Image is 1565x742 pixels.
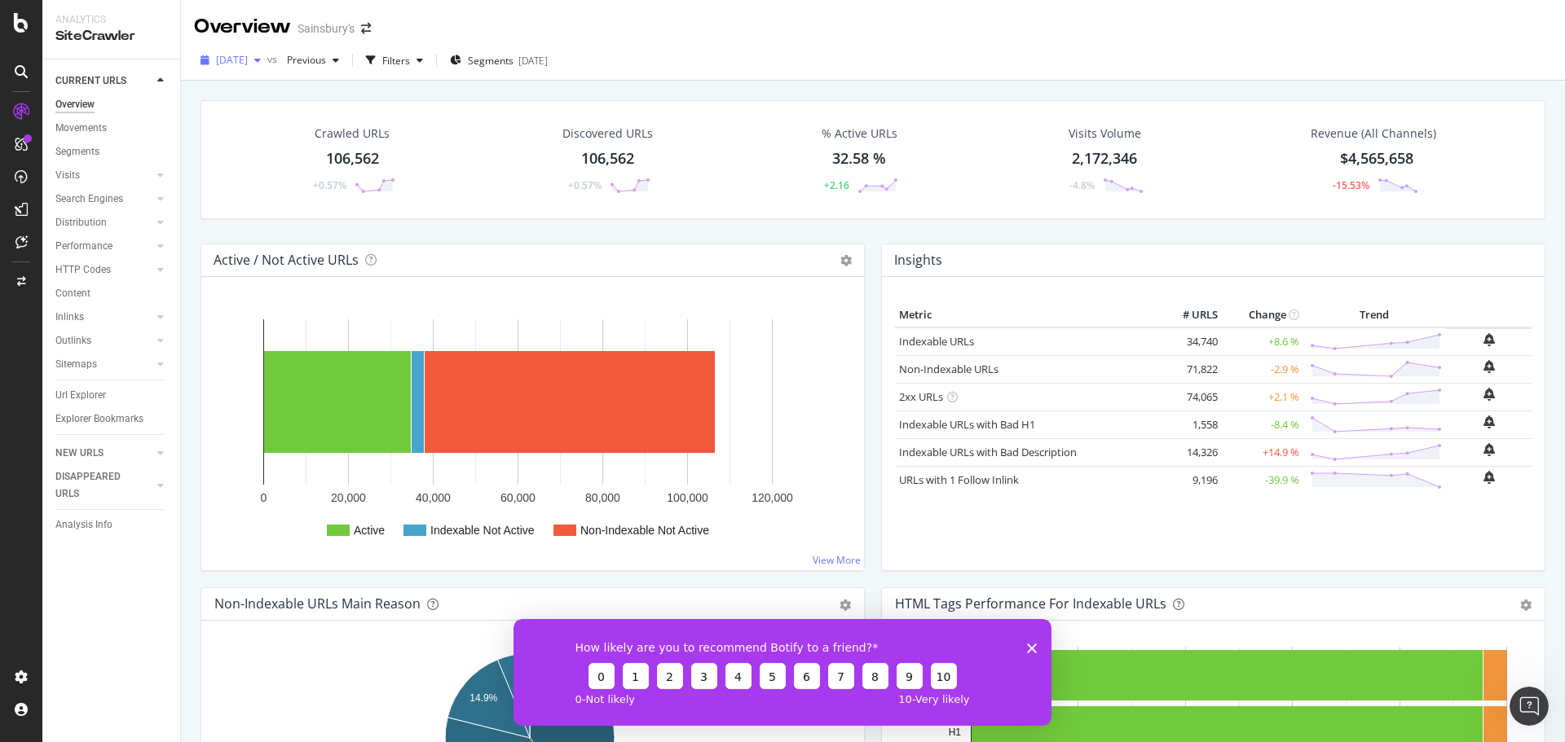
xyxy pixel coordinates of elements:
[899,445,1077,459] a: Indexable URLs with Bad Description
[55,143,99,160] div: Segments
[55,285,169,302] a: Content
[298,20,355,37] div: Sainsbury's
[899,389,943,404] a: 2xx URLs
[894,249,942,271] h4: Insights
[359,47,430,73] button: Filters
[55,516,112,533] div: Analysis Info
[216,53,248,67] span: 2024 Jun. 3rd
[55,468,138,503] div: DISAPPEARED URLS
[55,72,152,90] a: CURRENT URLS
[580,524,709,537] text: Non-Indexable Not Active
[752,491,793,504] text: 120,000
[568,178,602,192] div: +0.57%
[55,387,169,404] a: Url Explorer
[899,417,1035,432] a: Indexable URLs with Bad H1
[55,445,152,462] a: NEW URLS
[55,516,169,533] a: Analysis Info
[899,334,974,349] a: Indexable URLs
[1520,599,1532,611] div: gear
[214,303,851,557] svg: A chart.
[55,332,152,349] a: Outlinks
[280,53,326,67] span: Previous
[1483,388,1495,401] div: bell-plus
[1340,148,1413,168] span: $4,565,658
[1157,327,1222,356] td: 34,740
[55,309,84,326] div: Inlinks
[55,96,95,113] div: Overview
[895,595,1166,612] div: HTML Tags Performance for Indexable URLs
[1333,178,1369,192] div: -15.53%
[382,54,410,68] div: Filters
[895,303,1157,327] th: Metric
[55,285,90,302] div: Content
[267,52,280,66] span: vs
[1222,438,1303,466] td: +14.9 %
[55,191,152,208] a: Search Engines
[949,727,962,738] text: H1
[55,238,152,255] a: Performance
[1157,411,1222,438] td: 1,558
[1157,466,1222,494] td: 9,196
[55,411,143,428] div: Explorer Bookmarks
[55,214,152,231] a: Distribution
[1072,148,1137,169] div: 2,172,346
[1311,125,1436,142] span: Revenue (All Channels)
[55,96,169,113] a: Overview
[1303,303,1446,327] th: Trend
[194,13,291,41] div: Overview
[840,255,852,266] i: Options
[1069,178,1095,192] div: -4.8%
[55,143,169,160] a: Segments
[55,356,97,373] div: Sitemaps
[1222,383,1303,411] td: +2.1 %
[1483,360,1495,373] div: bell-plus
[514,619,1051,726] iframe: Survey from Botify
[1222,411,1303,438] td: -8.4 %
[55,27,167,46] div: SiteCrawler
[1483,333,1495,346] div: bell-plus
[667,491,708,504] text: 100,000
[55,167,152,184] a: Visits
[824,178,849,192] div: +2.16
[1222,466,1303,494] td: -39.9 %
[500,491,536,504] text: 60,000
[55,261,152,279] a: HTTP Codes
[55,120,169,137] a: Movements
[55,72,126,90] div: CURRENT URLS
[261,491,267,504] text: 0
[562,125,653,142] div: Discovered URLs
[55,214,107,231] div: Distribution
[55,445,104,462] div: NEW URLS
[443,47,554,73] button: Segments[DATE]
[585,491,620,504] text: 80,000
[55,356,152,373] a: Sitemaps
[822,125,897,142] div: % Active URLs
[813,553,861,567] a: View More
[1157,355,1222,383] td: 71,822
[899,472,1019,487] a: URLs with 1 Follow Inlink
[1222,327,1303,356] td: +8.6 %
[899,362,999,376] a: Non-Indexable URLs
[315,125,390,142] div: Crawled URLs
[518,54,548,68] div: [DATE]
[55,387,106,404] div: Url Explorer
[55,332,91,349] div: Outlinks
[430,524,535,537] text: Indexable Not Active
[832,148,886,169] div: 32.58 %
[354,524,385,537] text: Active
[326,148,379,169] div: 106,562
[331,491,366,504] text: 20,000
[194,47,267,73] button: [DATE]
